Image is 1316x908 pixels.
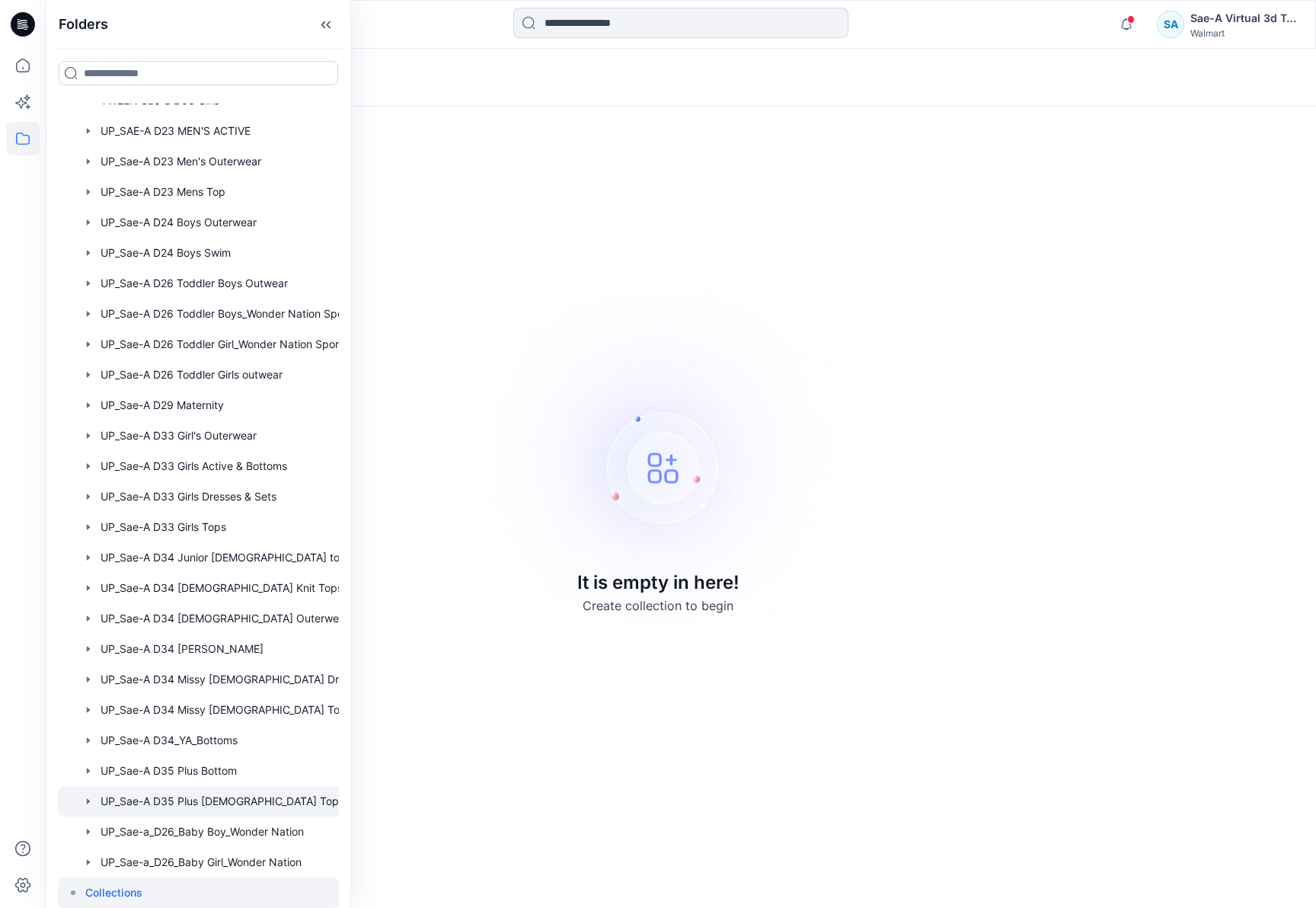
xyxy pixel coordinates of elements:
p: Create collection to begin [583,596,733,614]
div: Walmart [1190,27,1297,39]
img: Empty collections page [446,241,870,667]
p: Collections [85,884,142,902]
p: It is empty in here! [577,568,739,596]
div: Sae-A Virtual 3d Team [1190,9,1297,27]
div: SA [1157,11,1184,38]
